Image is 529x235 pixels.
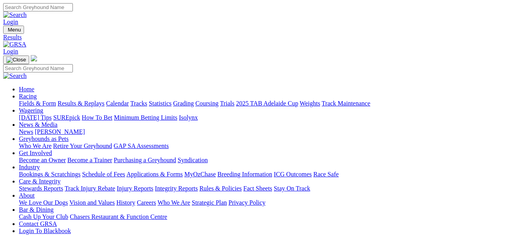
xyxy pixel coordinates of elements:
a: Integrity Reports [155,185,198,192]
a: ICG Outcomes [274,171,312,178]
a: MyOzChase [184,171,216,178]
a: Strategic Plan [192,199,227,206]
a: SUREpick [53,114,80,121]
a: Applications & Forms [126,171,183,178]
input: Search [3,3,73,11]
a: Coursing [195,100,219,107]
a: Careers [137,199,156,206]
a: Rules & Policies [199,185,242,192]
a: Tracks [130,100,147,107]
a: Purchasing a Greyhound [114,157,176,163]
a: [PERSON_NAME] [35,128,85,135]
a: Racing [19,93,37,100]
div: Industry [19,171,526,178]
div: Bar & Dining [19,213,526,220]
a: Calendar [106,100,129,107]
img: Close [6,57,26,63]
input: Search [3,64,73,72]
div: About [19,199,526,206]
a: Become an Owner [19,157,66,163]
a: GAP SA Assessments [114,142,169,149]
img: Search [3,72,27,80]
div: Greyhounds as Pets [19,142,526,150]
a: Retire Your Greyhound [53,142,112,149]
a: Breeding Information [217,171,272,178]
a: Greyhounds as Pets [19,135,69,142]
a: Login To Blackbook [19,228,71,234]
a: Contact GRSA [19,220,57,227]
a: Grading [173,100,194,107]
a: Results & Replays [58,100,104,107]
a: Care & Integrity [19,178,61,185]
a: Bookings & Scratchings [19,171,80,178]
a: Become a Trainer [67,157,112,163]
a: Isolynx [179,114,198,121]
a: Login [3,48,18,55]
div: Wagering [19,114,526,121]
a: 2025 TAB Adelaide Cup [236,100,298,107]
a: Stewards Reports [19,185,63,192]
a: Minimum Betting Limits [114,114,177,121]
a: Cash Up Your Club [19,213,68,220]
a: News & Media [19,121,58,128]
a: About [19,192,35,199]
a: Track Injury Rebate [65,185,115,192]
a: Results [3,34,526,41]
a: Industry [19,164,40,170]
a: Login [3,19,18,25]
a: History [116,199,135,206]
a: Weights [300,100,320,107]
a: News [19,128,33,135]
div: Get Involved [19,157,526,164]
a: [DATE] Tips [19,114,52,121]
a: Who We Are [158,199,190,206]
img: Search [3,11,27,19]
a: Vision and Values [69,199,115,206]
div: News & Media [19,128,526,135]
a: Chasers Restaurant & Function Centre [70,213,167,220]
a: Wagering [19,107,43,114]
a: How To Bet [82,114,113,121]
a: Fields & Form [19,100,56,107]
a: Injury Reports [117,185,153,192]
a: Fact Sheets [243,185,272,192]
span: Menu [8,27,21,33]
div: Care & Integrity [19,185,526,192]
a: Bar & Dining [19,206,54,213]
a: Race Safe [313,171,338,178]
a: Stay On Track [274,185,310,192]
a: We Love Our Dogs [19,199,68,206]
a: Privacy Policy [228,199,265,206]
div: Racing [19,100,526,107]
a: Home [19,86,34,93]
a: Track Maintenance [322,100,370,107]
button: Toggle navigation [3,56,29,64]
a: Schedule of Fees [82,171,125,178]
button: Toggle navigation [3,26,24,34]
a: Who We Are [19,142,52,149]
a: Syndication [178,157,208,163]
a: Trials [220,100,234,107]
img: logo-grsa-white.png [31,55,37,61]
a: Get Involved [19,150,52,156]
a: Statistics [149,100,172,107]
img: GRSA [3,41,26,48]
